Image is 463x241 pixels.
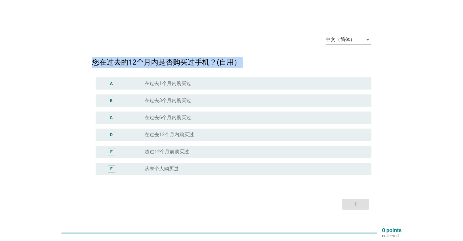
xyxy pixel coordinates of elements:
[145,132,194,138] label: 在过去12个月内购买过
[382,228,402,233] p: 0 points
[145,115,191,121] label: 在过去6个月内购买过
[110,80,113,87] div: A
[110,165,113,172] div: F
[145,80,191,87] label: 在过去1个月内购买过
[364,36,371,43] i: arrow_drop_down
[145,97,191,104] label: 在过去3个月内购买过
[145,149,189,155] label: 超过12个月前购买过
[326,37,355,42] div: 中文（简体）
[110,97,113,104] div: B
[110,114,113,121] div: C
[110,131,113,138] div: D
[92,51,371,68] h2: 您在过去的12个月内是否购买过手机？(自用）
[145,166,179,172] label: 从未个人购买过
[110,148,113,155] div: E
[382,233,402,239] p: collected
